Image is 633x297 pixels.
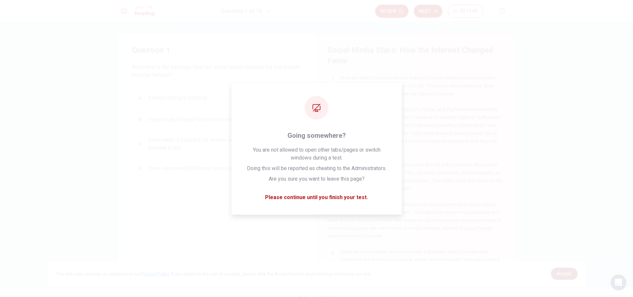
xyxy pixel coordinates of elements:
[327,200,338,211] div: 4
[132,90,303,106] button: AIt hasn't changed anything
[132,111,303,128] button: BIt has made it harder to become famous
[148,116,240,124] span: It has made it harder to become famous
[135,114,145,125] div: B
[327,107,501,152] span: Social media platforms like Instagram, TikTok, and YouTube have made this possible. These platfor...
[135,5,155,10] span: Level Test
[327,75,496,96] span: In recent years, social media has changed the way people become famous. Before, people became fam...
[132,133,303,155] button: CIt has made it possible for anyone with internet access to become a star
[221,7,262,15] h1: Question 1 of 13
[47,261,586,286] div: cookieconsent
[135,93,145,103] div: A
[141,271,169,277] a: Privacy Policy
[327,105,338,116] div: 2
[327,45,502,66] h4: Social Media Stars: How the Internet Changed Fame
[135,163,145,174] div: D
[327,249,499,270] span: However, social media fame is not easy. Influencers need to create new content all the time to st...
[414,5,442,18] button: Next
[327,248,338,258] div: 5
[55,271,372,277] span: This site uses cookies, as explained in our . If you agree to the use of cookies, please click th...
[132,45,303,55] h4: Question 1
[460,9,478,14] span: 00:19:49
[375,5,408,18] button: Review
[327,74,338,84] div: 1
[327,161,338,171] div: 3
[148,136,300,152] span: It has made it possible for anyone with internet access to become a star
[132,63,303,79] span: According to the passage, how has social media changed the way people become famous?
[557,271,572,276] span: Accept
[551,268,578,280] a: dismiss cookie message
[132,160,303,177] button: DIt has eliminated traditional forms of media
[327,202,501,239] span: Many actors, musicians, and athletes now use social media to share behind-the-scenes glimpses of ...
[148,94,207,102] span: It hasn't changed anything
[611,275,626,290] div: Open Intercom Messenger
[135,139,145,149] div: C
[448,5,483,18] button: 00:19:49
[135,10,155,17] h1: Reading
[148,164,247,172] span: It has eliminated traditional forms of media
[327,162,502,191] span: In the past, fans could not communicate directly with celebrities. Now, social media allows them ...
